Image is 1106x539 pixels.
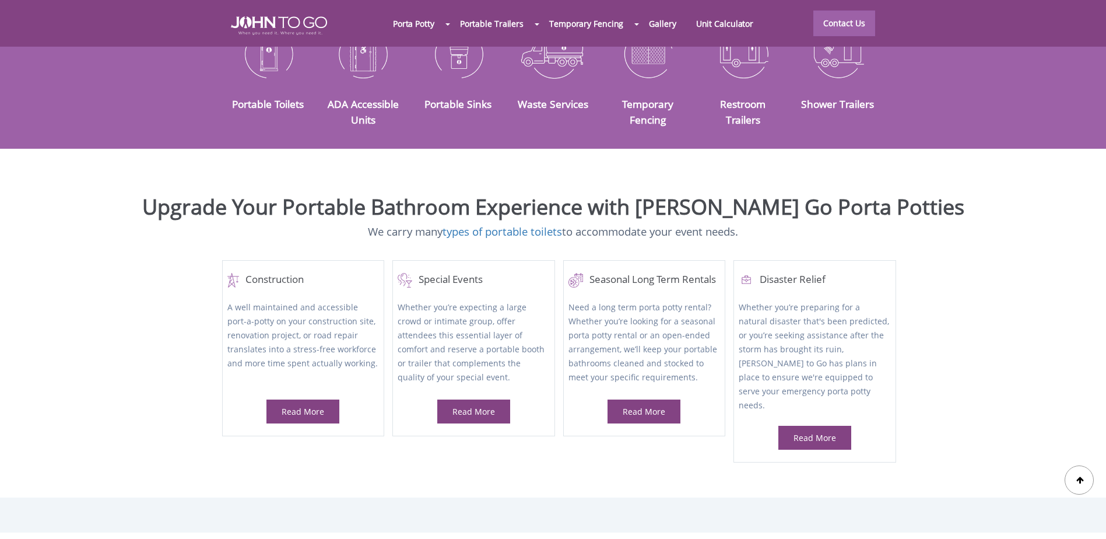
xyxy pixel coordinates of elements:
[686,11,764,36] a: Unit Calculator
[398,300,549,386] p: Whether you’re expecting a large crowd or intimate group, offer attendees this essential layer of...
[568,273,720,288] a: Seasonal Long Term Rentals
[739,273,890,288] h4: Disaster Relief
[424,97,491,111] a: Portable Sinks
[227,273,379,288] a: Construction
[227,300,379,386] p: A well maintained and accessible port-a-potty on your construction site, renovation project, or r...
[609,23,687,84] img: Temporary-Fencing-cion_N.png
[813,10,875,36] a: Contact Us
[739,300,890,412] p: Whether you’re preparing for a natural disaster that's been predicted, or you’re seeking assistan...
[704,23,782,84] img: Restroom-Trailers-icon_N.png
[324,23,402,84] img: ADA-Accessible-Units-icon_N.png
[9,195,1097,219] h2: Upgrade Your Portable Bathroom Experience with [PERSON_NAME] Go Porta Potties
[622,97,673,126] a: Temporary Fencing
[231,16,327,35] img: JOHN to go
[232,97,304,111] a: Portable Toilets
[539,11,633,36] a: Temporary Fencing
[450,11,533,36] a: Portable Trailers
[623,406,665,417] a: Read More
[398,273,549,288] a: Special Events
[282,406,324,417] a: Read More
[328,97,399,126] a: ADA Accessible Units
[230,23,307,84] img: Portable-Toilets-icon_N.png
[9,224,1097,240] p: We carry many to accommodate your event needs.
[452,406,495,417] a: Read More
[514,23,592,84] img: Waste-Services-icon_N.png
[443,224,562,239] a: types of portable toilets
[518,97,588,111] a: Waste Services
[793,432,836,443] a: Read More
[801,97,874,111] a: Shower Trailers
[568,300,720,386] p: Need a long term porta potty rental? Whether you’re looking for a seasonal porta potty rental or ...
[419,23,497,84] img: Portable-Sinks-icon_N.png
[720,97,766,126] a: Restroom Trailers
[383,11,444,36] a: Porta Potty
[799,23,877,84] img: Shower-Trailers-icon_N.png
[639,11,686,36] a: Gallery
